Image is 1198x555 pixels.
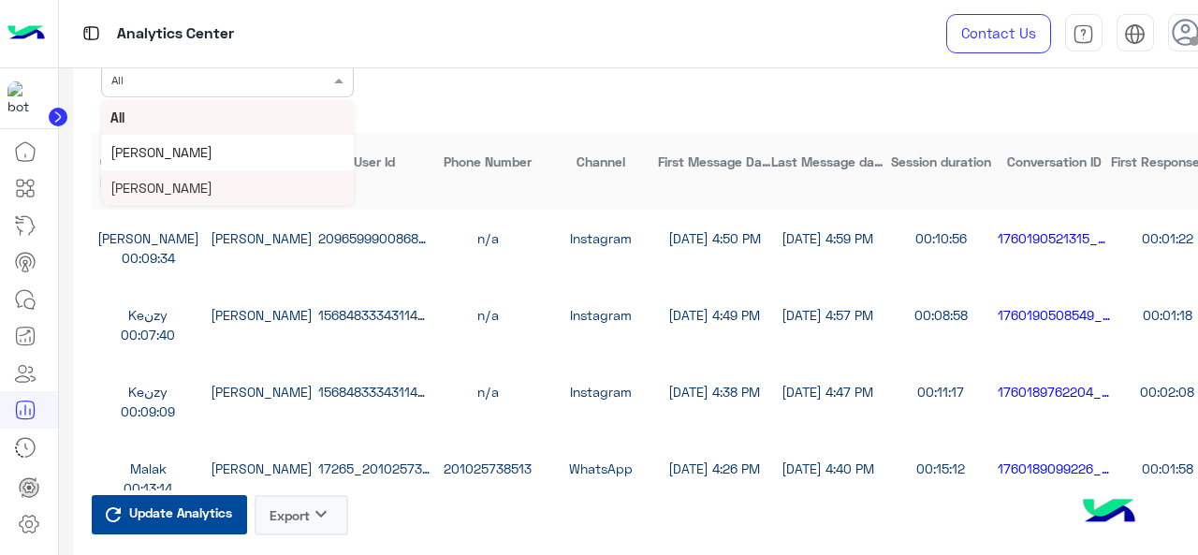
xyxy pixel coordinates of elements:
[884,228,998,248] div: 00:10:56
[998,382,1111,402] div: 1760189762204_47d2bd38-5bd4-45b6-a6b7-d7a1a9a59a0f
[545,228,658,248] div: Instagram
[318,459,431,478] div: 17265_201025738513
[205,305,318,325] div: [PERSON_NAME]
[92,152,205,171] div: Customer name
[318,228,431,248] div: 2096599900868954
[7,81,41,115] img: 317874714732967
[7,14,45,53] img: Logo
[101,100,354,205] ng-dropdown-panel: Options list
[318,152,431,171] div: User Id
[318,305,431,325] div: 1568483334311432
[92,495,247,534] button: Update Analytics
[771,459,884,478] div: [DATE] 4:40 PM
[92,248,205,268] div: 00:09:34
[998,152,1111,171] div: Conversation ID
[658,459,771,478] div: [DATE] 4:26 PM
[431,152,545,171] div: Phone Number
[1073,23,1094,45] img: tab
[92,228,205,248] div: [PERSON_NAME]
[431,305,545,325] div: n/a
[1124,23,1146,45] img: tab
[658,382,771,402] div: [DATE] 4:38 PM
[255,495,348,535] button: Exportkeyboard_arrow_down
[431,228,545,248] div: n/a
[771,305,884,325] div: [DATE] 4:57 PM
[110,144,212,160] span: [PERSON_NAME]
[946,14,1051,53] a: Contact Us
[110,180,212,196] span: [PERSON_NAME]
[318,382,431,402] div: 1568483334311432
[205,228,318,248] div: [PERSON_NAME]
[771,228,884,248] div: [DATE] 4:59 PM
[1065,14,1103,53] a: tab
[92,459,205,478] div: Malak
[92,305,205,325] div: Keنzy
[110,110,124,125] span: All
[124,500,237,525] span: Update Analytics
[884,152,998,171] div: Session duration
[998,305,1111,325] div: 1760190508549_4a37b3de-1068-4783-b1b8-9623b5adb847
[771,152,884,171] div: Last Message date
[431,459,545,478] div: 201025738513
[92,382,205,402] div: Keنzy
[92,402,205,421] div: 00:09:09
[545,459,658,478] div: WhatsApp
[884,459,998,478] div: 00:15:12
[545,152,658,171] div: Channel
[111,73,124,87] span: All
[205,459,318,478] div: [PERSON_NAME]
[884,305,998,325] div: 00:08:58
[117,22,234,47] p: Analytics Center
[310,503,332,525] i: keyboard_arrow_down
[431,382,545,402] div: n/a
[658,305,771,325] div: [DATE] 4:49 PM
[771,382,884,402] div: [DATE] 4:47 PM
[658,152,771,171] div: First Message Date
[658,228,771,248] div: [DATE] 4:50 PM
[998,459,1111,478] div: 1760189099226_affe17ad-34a3-4492-8bc4-b2f43dbf0cd9
[80,22,103,45] img: tab
[545,305,658,325] div: Instagram
[92,478,205,498] div: 00:13:14
[545,382,658,402] div: Instagram
[884,382,998,402] div: 00:11:17
[92,171,205,191] div: Resolution Time
[1076,480,1142,546] img: hulul-logo.png
[998,228,1111,248] div: 1760190521315_770dee73-a461-473b-a11e-ef35b16a46c4
[205,382,318,402] div: [PERSON_NAME]
[92,325,205,344] div: 00:07:40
